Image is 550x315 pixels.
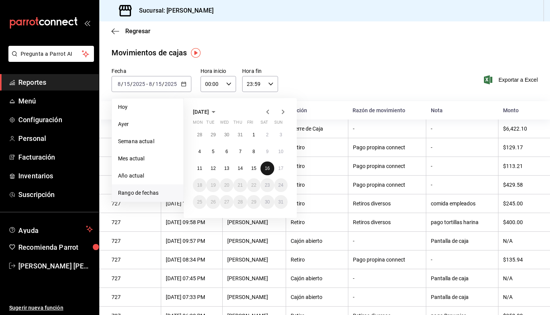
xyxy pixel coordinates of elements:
[233,128,247,142] button: July 31, 2025
[353,294,421,300] div: -
[274,195,288,209] button: August 31, 2025
[265,183,270,188] abbr: August 23, 2025
[247,162,260,175] button: August 15, 2025
[503,257,538,263] div: $135.94
[251,183,256,188] abbr: August 22, 2025
[8,46,94,62] button: Pregunta a Parrot AI
[193,107,218,116] button: [DATE]
[118,103,177,111] span: Hoy
[227,219,281,225] div: [PERSON_NAME]
[431,200,493,207] div: comida empleados
[274,178,288,192] button: August 24, 2025
[193,109,209,115] span: [DATE]
[18,225,83,234] span: Ayuda
[431,238,493,244] div: Pantalla de caja
[227,275,281,281] div: [PERSON_NAME]
[233,195,247,209] button: August 28, 2025
[238,183,243,188] abbr: August 21, 2025
[146,81,148,87] span: -
[260,128,274,142] button: August 2, 2025
[225,149,228,154] abbr: August 6, 2025
[503,182,538,188] div: $429.58
[193,195,206,209] button: August 25, 2025
[503,126,538,132] div: $6,422.10
[112,257,156,263] div: 727
[503,275,538,281] div: N/A
[353,200,421,207] div: Retiros diversos
[278,149,283,154] abbr: August 10, 2025
[291,294,343,300] div: Cajón abierto
[485,75,538,84] button: Exportar a Excel
[291,238,343,244] div: Cajón abierto
[112,219,156,225] div: 727
[193,162,206,175] button: August 11, 2025
[206,120,214,128] abbr: Tuesday
[238,166,243,171] abbr: August 14, 2025
[201,68,236,74] label: Hora inicio
[353,257,421,263] div: Pago propina connect
[18,77,93,87] span: Reportes
[84,20,90,26] button: open_drawer_menu
[118,189,177,197] span: Rango de fechas
[112,275,156,281] div: 727
[133,6,214,15] h3: Sucursal: [PERSON_NAME]
[193,145,206,158] button: August 4, 2025
[193,120,203,128] abbr: Monday
[503,294,538,300] div: N/A
[426,101,498,120] th: Nota
[242,68,278,74] label: Hora fin
[274,128,288,142] button: August 3, 2025
[166,200,218,207] div: [DATE] 10:36 PM
[227,294,281,300] div: [PERSON_NAME]
[224,132,229,137] abbr: July 30, 2025
[238,199,243,205] abbr: August 28, 2025
[125,27,150,35] span: Regresar
[220,195,233,209] button: August 27, 2025
[155,81,162,87] input: --
[220,178,233,192] button: August 20, 2025
[112,68,191,74] label: Fecha
[227,257,281,263] div: [PERSON_NAME]
[260,195,274,209] button: August 30, 2025
[210,166,215,171] abbr: August 12, 2025
[247,145,260,158] button: August 8, 2025
[503,219,538,225] div: $400.00
[233,120,242,128] abbr: Thursday
[118,172,177,180] span: Año actual
[274,162,288,175] button: August 17, 2025
[206,178,220,192] button: August 19, 2025
[210,183,215,188] abbr: August 19, 2025
[193,128,206,142] button: July 28, 2025
[247,178,260,192] button: August 22, 2025
[498,101,550,120] th: Monto
[252,149,255,154] abbr: August 8, 2025
[198,149,201,154] abbr: August 4, 2025
[149,81,152,87] input: --
[224,199,229,205] abbr: August 27, 2025
[18,189,93,200] span: Suscripción
[266,149,269,154] abbr: August 9, 2025
[162,81,164,87] span: /
[247,195,260,209] button: August 29, 2025
[238,132,243,137] abbr: July 31, 2025
[431,219,493,225] div: pago tortillas harina
[220,120,229,128] abbr: Wednesday
[353,182,421,188] div: Pago propina connect
[197,183,202,188] abbr: August 18, 2025
[278,166,283,171] abbr: August 17, 2025
[191,48,201,58] button: Tooltip marker
[117,81,121,87] input: --
[353,163,421,169] div: Pago propina connect
[431,294,493,300] div: Pantalla de caja
[353,144,421,150] div: Pago propina connect
[220,145,233,158] button: August 6, 2025
[431,144,493,150] div: -
[274,145,288,158] button: August 10, 2025
[233,178,247,192] button: August 21, 2025
[166,257,218,263] div: [DATE] 08:34 PM
[121,81,123,87] span: /
[278,199,283,205] abbr: August 31, 2025
[9,304,93,312] span: Sugerir nueva función
[210,132,215,137] abbr: July 29, 2025
[18,115,93,125] span: Configuración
